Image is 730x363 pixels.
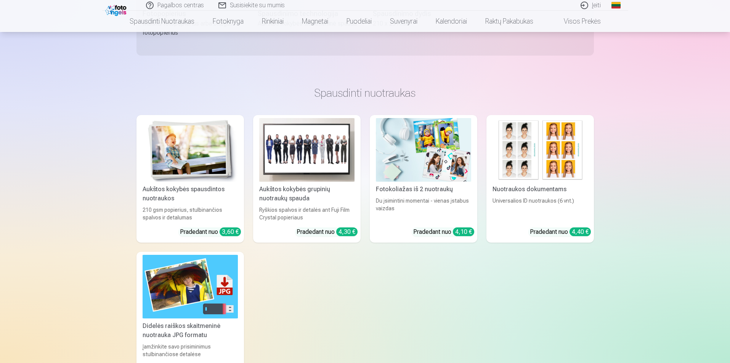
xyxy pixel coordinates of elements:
img: Fotokoliažas iš 2 nuotraukų [376,118,471,182]
a: Fotokoliažas iš 2 nuotraukųFotokoliažas iš 2 nuotraukųDu įsimintini momentai - vienas įstabus vai... [370,115,477,243]
a: Kalendoriai [427,11,476,32]
a: Nuotraukos dokumentamsNuotraukos dokumentamsUniversalios ID nuotraukos (6 vnt.)Pradedant nuo 4,40 € [486,115,594,243]
div: Įamžinkite savo prisiminimus stulbinančiose detalėse [140,343,241,358]
img: Aukštos kokybės spausdintos nuotraukos [143,118,238,182]
a: Puodeliai [337,11,381,32]
div: Pradedant nuo [530,227,591,237]
div: Ryškios spalvos ir detalės ant Fuji Film Crystal popieriaus [256,206,358,221]
a: Magnetai [293,11,337,32]
a: Aukštos kokybės grupinių nuotraukų spaudaAukštos kokybės grupinių nuotraukų spaudaRyškios spalvos... [253,115,361,243]
a: Spausdinti nuotraukas [120,11,204,32]
div: 4,30 € [336,227,358,236]
a: Suvenyrai [381,11,427,32]
div: Fotokoliažas iš 2 nuotraukų [373,185,474,194]
a: Aukštos kokybės spausdintos nuotraukos Aukštos kokybės spausdintos nuotraukos210 gsm popierius, s... [136,115,244,243]
div: Pradedant nuo [180,227,241,237]
div: 4,10 € [453,227,474,236]
div: Pradedant nuo [297,227,358,237]
div: Aukštos kokybės spausdintos nuotraukos [140,185,241,203]
div: Du įsimintini momentai - vienas įstabus vaizdas [373,197,474,221]
a: Raktų pakabukas [476,11,542,32]
img: Nuotraukos dokumentams [493,118,588,182]
a: Fotoknyga [204,11,253,32]
img: /fa2 [105,3,128,16]
div: Pradedant nuo [413,227,474,237]
div: Universalios ID nuotraukos (6 vnt.) [489,197,591,221]
a: Rinkiniai [253,11,293,32]
div: 4,40 € [570,227,591,236]
img: Didelės raiškos skaitmeninė nuotrauka JPG formatu [143,255,238,318]
div: Didelės raiškos skaitmeninė nuotrauka JPG formatu [140,321,241,340]
div: Aukštos kokybės grupinių nuotraukų spauda [256,185,358,203]
img: Aukštos kokybės grupinių nuotraukų spauda [259,118,355,182]
a: Visos prekės [542,11,610,32]
h3: Spausdinti nuotraukas [143,86,588,100]
div: Nuotraukos dokumentams [489,185,591,194]
div: 210 gsm popierius, stulbinančios spalvos ir detalumas [140,206,241,221]
div: 3,60 € [220,227,241,236]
